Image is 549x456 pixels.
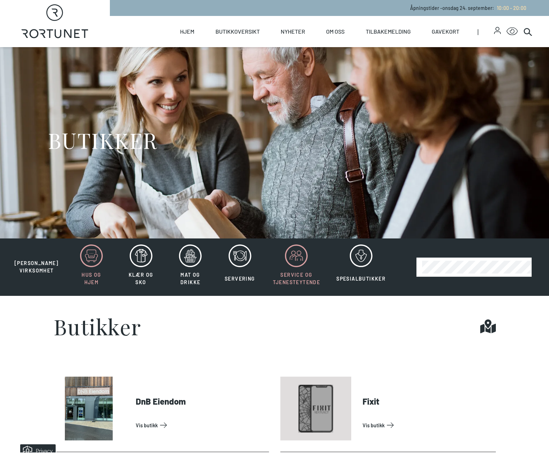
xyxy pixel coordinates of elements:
[82,272,101,285] span: Hus og hjem
[117,244,165,290] button: Klær og sko
[7,244,66,275] button: [PERSON_NAME] virksomhet
[326,16,344,47] a: Om oss
[494,5,526,11] a: 10:00 - 20:00
[216,244,264,290] button: Servering
[366,16,411,47] a: Tilbakemelding
[265,244,328,290] button: Service og tjenesteytende
[329,244,393,290] button: Spesialbutikker
[336,276,386,282] span: Spesialbutikker
[497,5,526,11] span: 10:00 - 20:00
[129,272,153,285] span: Klær og sko
[7,444,65,452] iframe: Manage Preferences
[215,16,260,47] a: Butikkoversikt
[48,127,157,153] h1: BUTIKKER
[477,16,494,47] span: |
[166,244,214,290] button: Mat og drikke
[15,260,58,274] span: [PERSON_NAME] virksomhet
[29,1,46,13] h5: Privacy
[180,16,194,47] a: Hjem
[273,272,320,285] span: Service og tjenesteytende
[180,272,200,285] span: Mat og drikke
[136,420,266,431] a: Vis Butikk: DnB Eiendom
[225,276,255,282] span: Servering
[281,16,305,47] a: Nyheter
[67,244,116,290] button: Hus og hjem
[410,4,526,12] p: Åpningstider - onsdag 24. september :
[432,16,459,47] a: Gavekort
[54,316,141,337] h1: Butikker
[506,26,518,37] button: Open Accessibility Menu
[363,420,493,431] a: Vis Butikk: Fixit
